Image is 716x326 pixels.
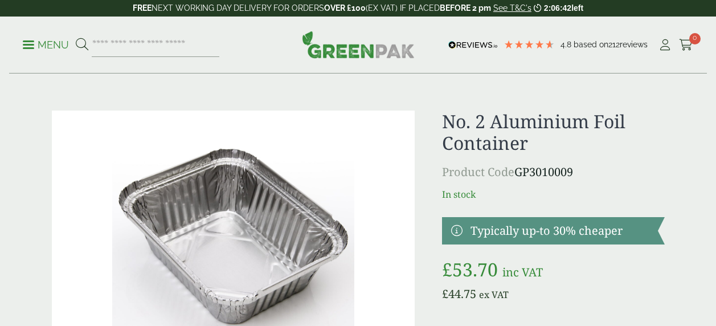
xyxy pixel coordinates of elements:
span: reviews [620,40,648,49]
span: 0 [689,33,701,44]
bdi: 53.70 [442,257,498,282]
span: Based on [574,40,608,49]
strong: BEFORE 2 pm [440,3,491,13]
span: 4.8 [560,40,574,49]
span: 2:06:42 [544,3,571,13]
strong: OVER £100 [324,3,366,13]
span: ex VAT [479,288,509,301]
strong: FREE [133,3,152,13]
span: Product Code [442,164,514,180]
span: £ [442,257,452,282]
span: 212 [608,40,620,49]
div: 4.79 Stars [504,39,555,50]
span: left [571,3,583,13]
span: £ [442,286,448,301]
img: REVIEWS.io [448,41,498,49]
a: See T&C's [493,3,531,13]
img: GreenPak Supplies [302,31,415,58]
p: Menu [23,38,69,52]
span: inc VAT [502,264,543,280]
h1: No. 2 Aluminium Foil Container [442,111,665,154]
p: In stock [442,188,665,201]
a: Menu [23,38,69,50]
i: My Account [658,39,672,51]
p: GP3010009 [442,164,665,181]
bdi: 44.75 [442,286,476,301]
a: 0 [679,36,693,54]
i: Cart [679,39,693,51]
